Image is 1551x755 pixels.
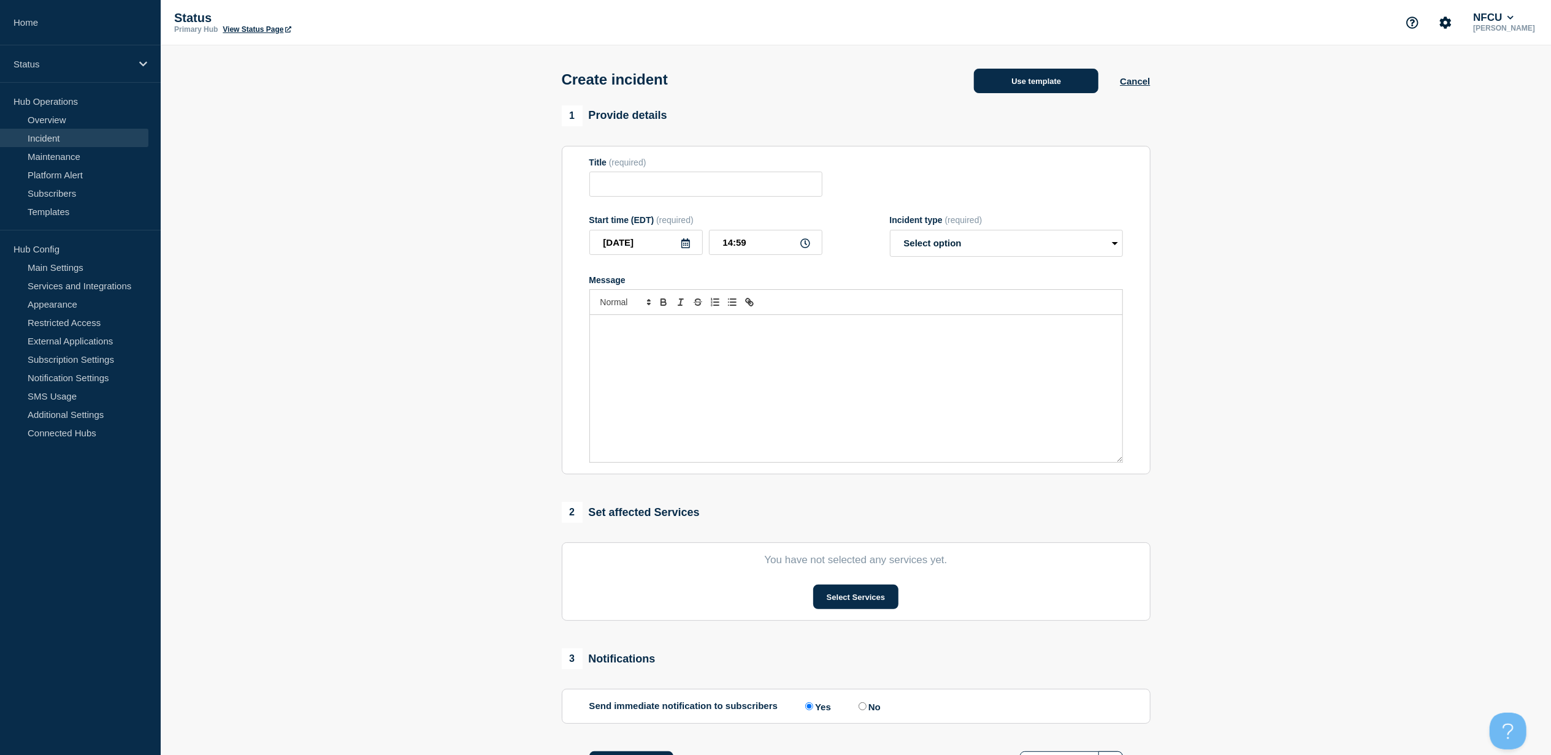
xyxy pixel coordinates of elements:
button: Toggle ordered list [707,295,724,309]
label: No [856,700,881,712]
div: Set affected Services [562,502,700,523]
div: Message [590,315,1122,462]
p: Primary Hub [174,25,218,34]
span: (required) [609,157,646,167]
input: HH:MM [709,230,822,255]
label: Yes [802,700,831,712]
button: Cancel [1120,76,1150,86]
select: Incident type [890,230,1123,257]
span: 3 [562,648,583,669]
button: Toggle strikethrough text [689,295,707,309]
input: No [859,702,867,710]
p: Send immediate notification to subscribers [589,700,778,712]
input: Yes [805,702,813,710]
button: Use template [974,69,1098,93]
input: Title [589,172,822,197]
button: Support [1400,10,1425,36]
button: Select Services [813,585,898,609]
div: Title [589,157,822,167]
button: NFCU [1471,12,1516,24]
span: Font size [595,295,655,309]
div: Provide details [562,105,667,126]
div: Send immediate notification to subscribers [589,700,1123,712]
span: 1 [562,105,583,126]
p: [PERSON_NAME] [1471,24,1538,32]
div: Message [589,275,1123,285]
button: Toggle link [741,295,758,309]
button: Account settings [1433,10,1458,36]
button: Toggle bold text [655,295,672,309]
p: Status [13,59,131,69]
div: Notifications [562,648,656,669]
div: Incident type [890,215,1123,225]
a: View Status Page [223,25,291,34]
p: You have not selected any services yet. [589,554,1123,566]
button: Toggle bulleted list [724,295,741,309]
span: (required) [656,215,694,225]
span: 2 [562,502,583,523]
span: (required) [945,215,982,225]
iframe: Help Scout Beacon - Open [1490,713,1526,749]
p: Status [174,11,419,25]
h1: Create incident [562,71,668,88]
div: Start time (EDT) [589,215,822,225]
input: YYYY-MM-DD [589,230,703,255]
button: Toggle italic text [672,295,689,309]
